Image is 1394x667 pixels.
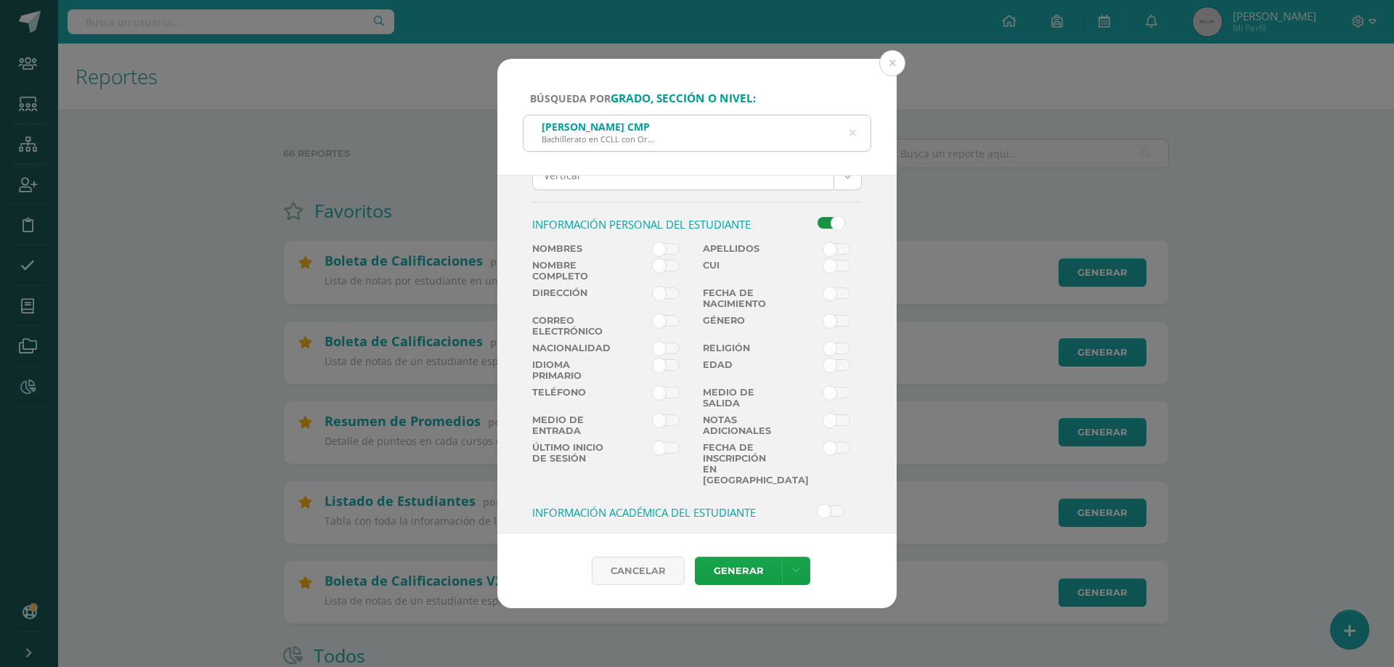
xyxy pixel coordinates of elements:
label: Nombre Completo [526,260,612,282]
label: Último inicio de sesión [526,442,612,486]
div: Cancelar [592,557,685,585]
label: Nacionalidad [526,343,612,353]
a: Generar [695,557,782,585]
a: Vertical [533,162,861,189]
label: Nombres [526,243,612,254]
label: CUI [697,260,783,282]
input: ej. Primero primaria, etc. [523,115,871,151]
label: Idioma Primario [526,359,612,381]
div: Bachillerato en CCLL con Orientación en Computación [542,134,654,144]
div: [PERSON_NAME] CMP [542,120,654,134]
h3: Información académica del Estudiante [532,505,777,520]
label: Correo electrónico [526,315,612,337]
label: Medio de Salida [697,387,783,409]
label: Religión [697,343,783,353]
span: Búsqueda por [530,91,756,105]
button: Close (Esc) [879,50,905,76]
label: Teléfono [526,387,612,409]
label: Edad [697,359,783,381]
label: Apellidos [697,243,783,254]
span: Vertical [544,162,823,189]
label: Fecha de inscripción en [GEOGRAPHIC_DATA] [697,442,783,486]
label: Medio de Entrada [526,414,612,436]
label: Género [697,315,783,337]
h3: Información Personal del Estudiante [532,217,777,232]
label: Dirección [526,287,612,309]
strong: grado, sección o nivel: [611,91,756,106]
label: Notas adicionales [697,414,783,436]
label: Fecha de Nacimiento [697,287,783,309]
